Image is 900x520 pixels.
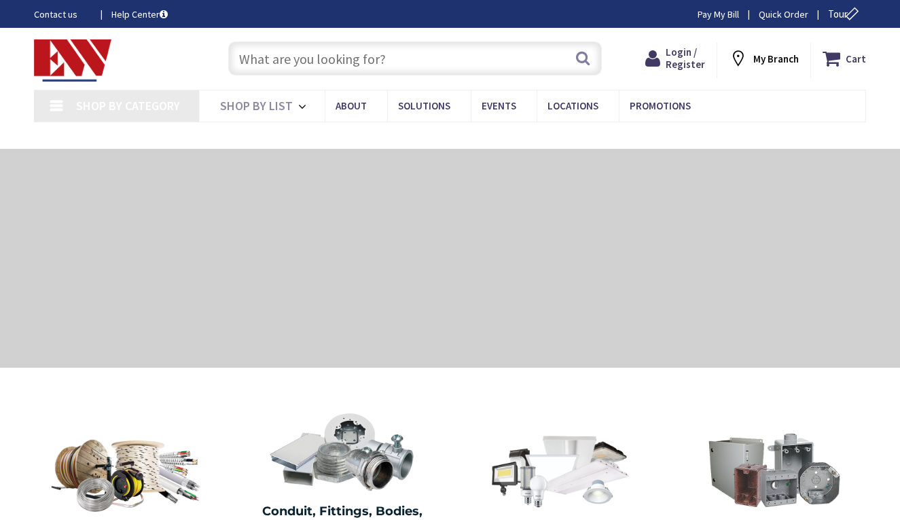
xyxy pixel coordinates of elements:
[336,99,367,112] span: About
[846,46,866,71] strong: Cart
[630,99,691,112] span: Promotions
[34,39,111,82] img: Electrical Wholesalers, Inc.
[666,46,705,71] span: Login / Register
[111,7,168,21] a: Help Center
[753,52,799,65] strong: My Branch
[482,99,516,112] span: Events
[34,7,90,21] a: Contact us
[759,7,808,21] a: Quick Order
[729,46,799,71] div: My Branch
[698,7,739,21] a: Pay My Bill
[228,41,602,75] input: What are you looking for?
[828,7,863,20] span: Tour
[220,98,293,114] span: Shop By List
[823,46,866,71] a: Cart
[547,99,598,112] span: Locations
[645,46,705,71] a: Login / Register
[398,99,450,112] span: Solutions
[76,98,180,114] span: Shop By Category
